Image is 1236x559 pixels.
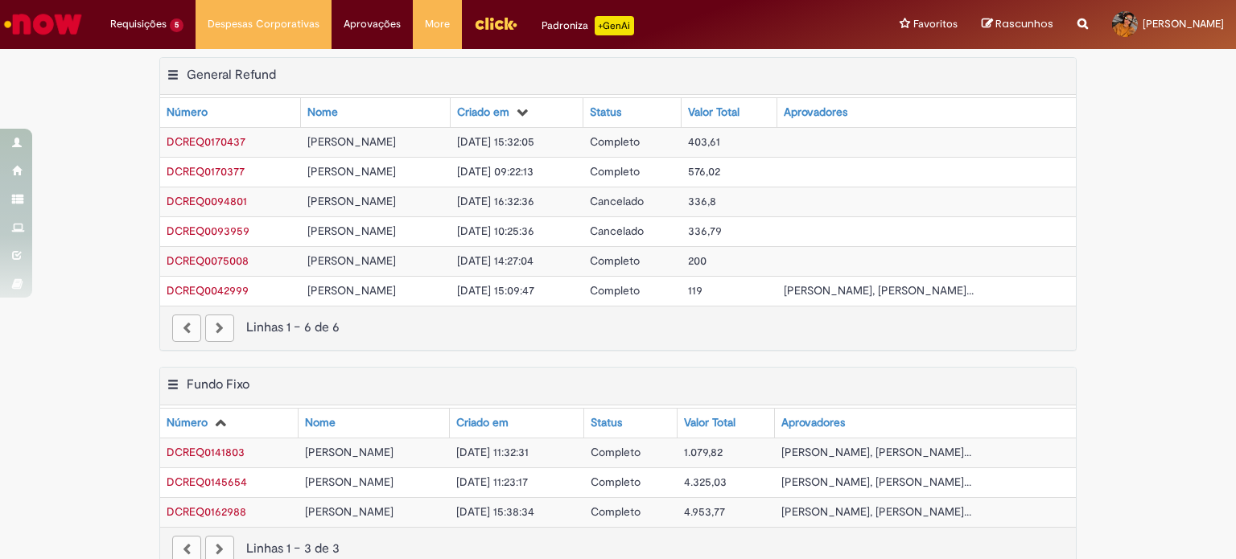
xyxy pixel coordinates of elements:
[590,253,640,268] span: Completo
[167,105,208,121] div: Número
[456,504,534,519] span: [DATE] 15:38:34
[590,105,621,121] div: Status
[110,16,167,32] span: Requisições
[167,67,179,88] button: General Refund Menu de contexto
[187,67,276,83] h2: General Refund
[781,415,845,431] div: Aprovadores
[307,134,396,149] span: [PERSON_NAME]
[595,16,634,35] p: +GenAi
[2,8,84,40] img: ServiceNow
[590,224,644,238] span: Cancelado
[167,224,249,238] a: Abrir Registro: DCREQ0093959
[167,134,245,149] a: Abrir Registro: DCREQ0170437
[167,504,246,519] span: DCREQ0162988
[307,194,396,208] span: [PERSON_NAME]
[688,134,720,149] span: 403,61
[688,283,702,298] span: 119
[781,475,971,489] span: [PERSON_NAME], [PERSON_NAME]...
[590,134,640,149] span: Completo
[590,164,640,179] span: Completo
[781,504,971,519] span: [PERSON_NAME], [PERSON_NAME]...
[688,253,707,268] span: 200
[167,445,245,459] span: DCREQ0141803
[167,224,249,238] span: DCREQ0093959
[684,445,723,459] span: 1.079,82
[167,283,249,298] a: Abrir Registro: DCREQ0042999
[307,253,396,268] span: [PERSON_NAME]
[784,105,847,121] div: Aprovadores
[457,224,534,238] span: [DATE] 10:25:36
[457,164,534,179] span: [DATE] 09:22:13
[457,194,534,208] span: [DATE] 16:32:36
[167,253,249,268] span: DCREQ0075008
[167,194,247,208] a: Abrir Registro: DCREQ0094801
[167,445,245,459] a: Abrir Registro: DCREQ0141803
[167,415,208,431] div: Número
[1143,17,1224,31] span: [PERSON_NAME]
[688,105,740,121] div: Valor Total
[684,475,727,489] span: 4.325,03
[425,16,450,32] span: More
[456,475,528,489] span: [DATE] 11:23:17
[170,18,183,32] span: 5
[167,164,245,179] a: Abrir Registro: DCREQ0170377
[208,16,319,32] span: Despesas Corporativas
[457,253,534,268] span: [DATE] 14:27:04
[591,445,641,459] span: Completo
[167,194,247,208] span: DCREQ0094801
[167,376,179,397] button: Fundo Fixo Menu de contexto
[167,253,249,268] a: Abrir Registro: DCREQ0075008
[305,415,336,431] div: Nome
[995,16,1053,31] span: Rascunhos
[167,504,246,519] a: Abrir Registro: DCREQ0162988
[688,194,716,208] span: 336,8
[167,283,249,298] span: DCREQ0042999
[167,475,247,489] span: DCREQ0145654
[591,475,641,489] span: Completo
[684,415,735,431] div: Valor Total
[542,16,634,35] div: Padroniza
[160,306,1076,350] nav: paginação
[305,504,393,519] span: [PERSON_NAME]
[982,17,1053,32] a: Rascunhos
[591,504,641,519] span: Completo
[167,475,247,489] a: Abrir Registro: DCREQ0145654
[457,283,534,298] span: [DATE] 15:09:47
[307,164,396,179] span: [PERSON_NAME]
[344,16,401,32] span: Aprovações
[457,105,509,121] div: Criado em
[781,445,971,459] span: [PERSON_NAME], [PERSON_NAME]...
[307,224,396,238] span: [PERSON_NAME]
[305,475,393,489] span: [PERSON_NAME]
[172,540,1064,558] div: Linhas 1 − 3 de 3
[307,283,396,298] span: [PERSON_NAME]
[684,504,725,519] span: 4.953,77
[591,415,622,431] div: Status
[688,164,720,179] span: 576,02
[457,134,534,149] span: [DATE] 15:32:05
[187,376,249,393] h2: Fundo Fixo
[590,194,644,208] span: Cancelado
[688,224,722,238] span: 336,79
[590,283,640,298] span: Completo
[784,283,974,298] span: [PERSON_NAME], [PERSON_NAME]...
[456,445,529,459] span: [DATE] 11:32:31
[305,445,393,459] span: [PERSON_NAME]
[456,415,509,431] div: Criado em
[167,164,245,179] span: DCREQ0170377
[167,134,245,149] span: DCREQ0170437
[172,319,1064,337] div: Linhas 1 − 6 de 6
[474,11,517,35] img: click_logo_yellow_360x200.png
[913,16,958,32] span: Favoritos
[307,105,338,121] div: Nome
